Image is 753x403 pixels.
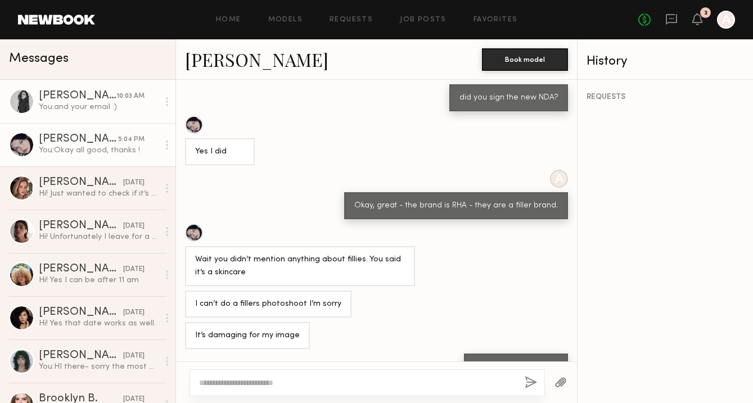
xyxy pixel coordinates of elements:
a: Job Posts [400,16,447,24]
div: History [587,55,744,68]
a: [PERSON_NAME] [185,47,328,71]
div: [PERSON_NAME] [39,264,123,275]
a: Models [268,16,303,24]
a: Requests [330,16,373,24]
div: I can’t do a fillers photoshoot I’m sorry [195,298,341,311]
span: Messages [9,52,69,65]
a: Book model [482,54,568,64]
div: Hi! Unfortunately I leave for a trip to [GEOGRAPHIC_DATA] that day! [39,232,159,242]
div: Hi! Just wanted to check if it’s there any update ? [39,188,159,199]
div: [DATE] [123,221,145,232]
button: Book model [482,48,568,71]
a: Home [216,16,241,24]
div: [DATE] [123,307,145,318]
div: Okay all good, thanks ! [474,361,558,374]
div: 5:04 PM [118,134,145,145]
div: [DATE] [123,351,145,361]
div: REQUESTS [587,93,744,101]
div: [PERSON_NAME] [39,350,123,361]
div: 3 [704,10,707,16]
div: Hi! Yes I can be after 11 am [39,275,159,286]
a: A [717,11,735,29]
div: It’s damaging for my image [195,329,300,342]
a: Favorites [474,16,518,24]
div: You: Okay all good, thanks ! [39,145,159,156]
div: did you sign the new NDA? [459,92,558,105]
div: 10:03 AM [116,91,145,102]
div: Hi! Yes that date works as well. [39,318,159,329]
div: You: and your email :) [39,102,159,112]
div: [PERSON_NAME] [39,307,123,318]
div: You: HI there- sorry the most we can do is 1k. [39,361,159,372]
div: [PERSON_NAME] [39,134,118,145]
div: [PERSON_NAME] [39,220,123,232]
div: Wait you didn’t mention anything about fillies. You said it’s a skincare [195,253,405,279]
div: Okay, great - the brand is RHA - they are a filler brand. [354,200,558,212]
div: [PERSON_NAME] [39,177,123,188]
div: [DATE] [123,178,145,188]
div: [PERSON_NAME] [39,90,116,102]
div: [DATE] [123,264,145,275]
div: Yes I did [195,146,245,159]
